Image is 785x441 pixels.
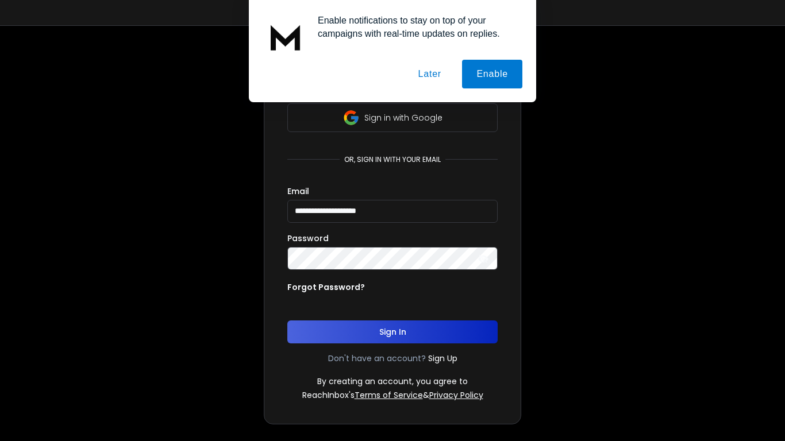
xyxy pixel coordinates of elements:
[328,353,426,364] p: Don't have an account?
[364,112,442,123] p: Sign in with Google
[429,389,483,401] a: Privacy Policy
[287,234,329,242] label: Password
[287,187,309,195] label: Email
[309,14,522,40] div: Enable notifications to stay on top of your campaigns with real-time updates on replies.
[428,353,457,364] a: Sign Up
[287,281,365,293] p: Forgot Password?
[302,389,483,401] p: ReachInbox's &
[403,60,455,88] button: Later
[263,14,309,60] img: notification icon
[317,376,468,387] p: By creating an account, you agree to
[287,320,498,343] button: Sign In
[340,155,445,164] p: or, sign in with your email
[462,60,522,88] button: Enable
[355,389,423,401] a: Terms of Service
[287,103,498,132] button: Sign in with Google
